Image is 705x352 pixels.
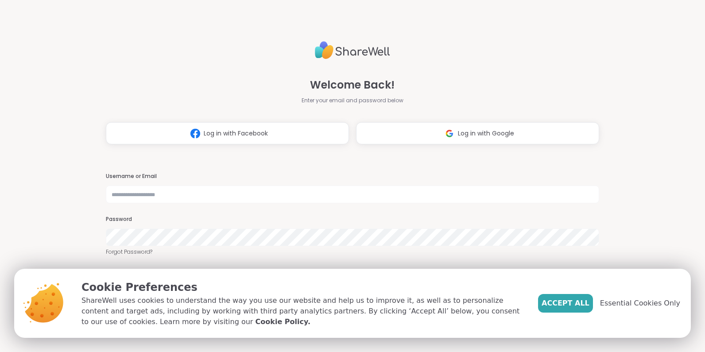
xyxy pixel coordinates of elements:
p: ShareWell uses cookies to understand the way you use our website and help us to improve it, as we... [81,295,524,327]
button: Log in with Facebook [106,122,349,144]
span: Accept All [542,298,589,309]
img: ShareWell Logo [315,38,390,63]
button: Accept All [538,294,593,313]
span: Welcome Back! [310,77,395,93]
h3: Username or Email [106,173,599,180]
a: Forgot Password? [106,248,599,256]
span: Log in with Google [458,129,514,138]
span: Log in with Facebook [204,129,268,138]
img: ShareWell Logomark [441,125,458,142]
span: Enter your email and password below [302,97,403,104]
button: Log in with Google [356,122,599,144]
a: Cookie Policy. [256,317,310,327]
p: Cookie Preferences [81,279,524,295]
span: Essential Cookies Only [600,298,680,309]
img: ShareWell Logomark [187,125,204,142]
h3: Password [106,216,599,223]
